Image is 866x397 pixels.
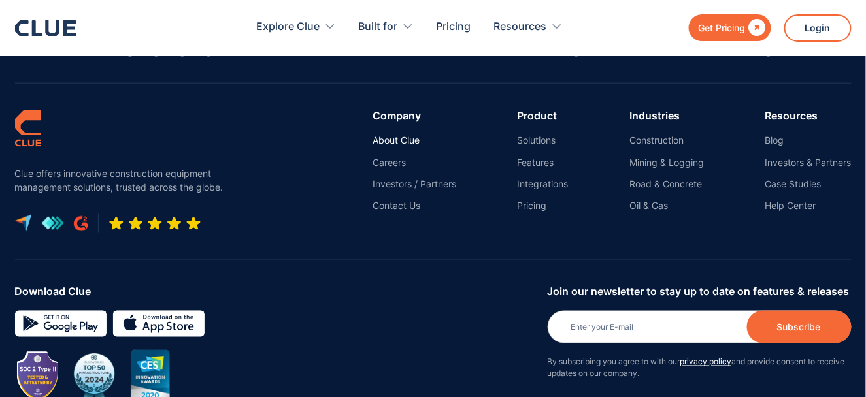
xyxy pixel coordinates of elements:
[765,135,852,146] a: Blog
[373,110,456,121] div: Company
[784,14,852,42] a: Login
[518,110,569,121] div: Product
[631,215,866,397] iframe: Chat Widget
[629,178,704,190] a: Road & Concrete
[257,7,320,48] div: Explore Clue
[359,7,398,48] div: Built for
[518,157,569,168] a: Features
[765,110,852,121] div: Resources
[108,216,201,232] img: Five-star rating icon
[765,200,852,212] a: Help Center
[15,167,231,194] p: Clue offers innovative construction equipment management solutions, trusted across the globe.
[113,311,205,337] img: download on the App store
[629,110,704,121] div: Industries
[494,7,547,48] div: Resources
[373,135,456,146] a: About Clue
[629,200,704,212] a: Oil & Gas
[15,286,538,298] div: Download Clue
[437,7,471,48] a: Pricing
[494,7,563,48] div: Resources
[257,7,336,48] div: Explore Clue
[373,200,456,212] a: Contact Us
[373,157,456,168] a: Careers
[518,135,569,146] a: Solutions
[765,157,852,168] a: Investors & Partners
[518,178,569,190] a: Integrations
[15,215,31,232] img: capterra logo icon
[548,357,852,380] p: By subscribing you agree to with our and provide consent to receive updates on our company.
[373,178,456,190] a: Investors / Partners
[518,200,569,212] a: Pricing
[548,286,852,393] form: Newsletter
[41,216,64,230] img: get app logo
[359,7,414,48] div: Built for
[629,157,704,168] a: Mining & Logging
[765,178,852,190] a: Case Studies
[548,286,852,298] div: Join our newsletter to stay up to date on features & releases
[74,216,88,232] img: G2 review platform icon
[15,110,41,147] img: clue logo simple
[629,135,704,146] a: Construction
[746,20,766,36] div: 
[15,311,107,337] img: Google simple icon
[548,311,852,343] input: Enter your E-mail
[699,20,746,36] div: Get Pricing
[689,14,771,41] a: Get Pricing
